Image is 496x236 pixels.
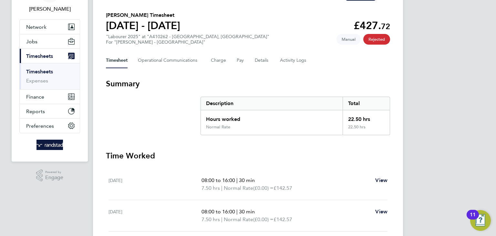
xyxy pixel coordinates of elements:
[20,34,80,48] button: Jobs
[375,208,387,216] a: View
[253,185,274,191] span: (£0.00) =
[106,53,128,68] button: Timesheet
[236,177,238,183] span: |
[336,34,361,45] span: This timesheet was manually created.
[255,53,270,68] button: Details
[363,34,390,45] span: This timesheet has been rejected.
[239,209,255,215] span: 30 min
[343,97,390,110] div: Total
[138,53,201,68] button: Operational Communications
[375,177,387,184] a: View
[108,177,201,192] div: [DATE]
[26,38,37,45] span: Jobs
[26,123,54,129] span: Preferences
[20,49,80,63] button: Timesheets
[201,97,343,110] div: Description
[470,210,491,231] button: Open Resource Center, 11 new notifications
[20,90,80,104] button: Finance
[221,216,222,222] span: |
[236,209,238,215] span: |
[201,209,235,215] span: 08:00 to 16:00
[253,216,274,222] span: (£0.00) =
[106,11,180,19] h2: [PERSON_NAME] Timesheet
[106,151,390,161] h3: Time Worked
[20,20,80,34] button: Network
[274,216,292,222] span: £142.57
[280,53,307,68] button: Activity Logs
[375,209,387,215] span: View
[36,140,63,150] img: randstad-logo-retina.png
[106,39,269,45] div: For "[PERSON_NAME] - [GEOGRAPHIC_DATA]"
[20,119,80,133] button: Preferences
[224,216,253,223] span: Normal Rate
[201,216,220,222] span: 7.50 hrs
[224,184,253,192] span: Normal Rate
[375,177,387,183] span: View
[343,124,390,135] div: 22.50 hrs
[201,97,390,135] div: Summary
[45,175,63,180] span: Engage
[26,53,53,59] span: Timesheets
[45,169,63,175] span: Powered by
[201,177,235,183] span: 08:00 to 16:00
[206,124,230,130] div: Normal Rate
[26,78,48,84] a: Expenses
[106,79,390,89] h3: Summary
[274,185,292,191] span: £142.57
[26,94,44,100] span: Finance
[237,53,244,68] button: Pay
[211,53,226,68] button: Charge
[106,34,269,45] div: "Labourer 2025" at "A410262 - [GEOGRAPHIC_DATA], [GEOGRAPHIC_DATA]"
[239,177,255,183] span: 30 min
[26,69,53,75] a: Timesheets
[354,19,390,32] app-decimal: £427.
[106,19,180,32] h1: [DATE] - [DATE]
[201,185,220,191] span: 7.50 hrs
[108,208,201,223] div: [DATE]
[19,5,80,13] span: Daniel Tisseyre
[19,140,80,150] a: Go to home page
[26,24,46,30] span: Network
[201,110,343,124] div: Hours worked
[36,169,64,182] a: Powered byEngage
[470,215,476,223] div: 11
[20,63,80,89] div: Timesheets
[381,22,390,31] span: 72
[20,104,80,118] button: Reports
[221,185,222,191] span: |
[26,108,45,114] span: Reports
[343,110,390,124] div: 22.50 hrs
